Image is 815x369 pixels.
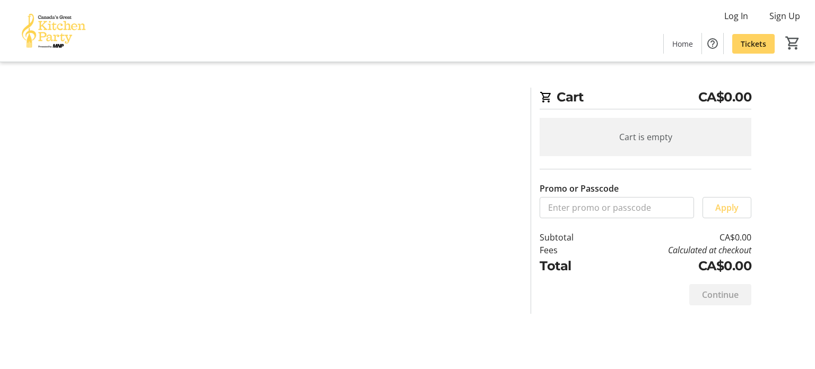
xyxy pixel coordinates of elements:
td: Calculated at checkout [601,244,751,256]
a: Home [664,34,701,54]
a: Tickets [732,34,775,54]
td: CA$0.00 [601,231,751,244]
button: Cart [783,33,802,53]
td: Subtotal [540,231,601,244]
div: Cart is empty [540,118,751,156]
button: Log In [716,7,757,24]
span: Apply [715,201,739,214]
span: Home [672,38,693,49]
input: Enter promo or passcode [540,197,694,218]
label: Promo or Passcode [540,182,619,195]
span: Sign Up [769,10,800,22]
span: CA$0.00 [698,88,752,107]
span: Tickets [741,38,766,49]
button: Sign Up [761,7,809,24]
td: Fees [540,244,601,256]
img: Canada’s Great Kitchen Party's Logo [6,4,101,57]
button: Apply [703,197,751,218]
span: Log In [724,10,748,22]
td: CA$0.00 [601,256,751,276]
button: Help [702,33,723,54]
td: Total [540,256,601,276]
h2: Cart [540,88,751,109]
